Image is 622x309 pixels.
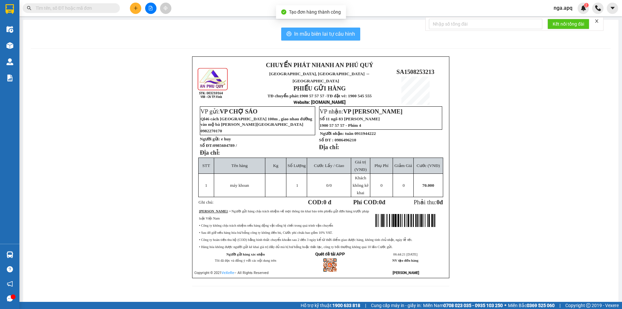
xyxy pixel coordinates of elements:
span: Phải thu: [414,199,443,206]
span: Giảm Giá [394,163,412,168]
span: 0 đ [323,199,331,206]
strong: Số ĐT : [319,137,334,142]
span: Hỗ trợ kỹ thuật: [301,302,360,309]
span: message [7,295,13,302]
button: file-add [145,3,156,14]
span: [GEOGRAPHIC_DATA], [GEOGRAPHIC_DATA] ↔ [GEOGRAPHIC_DATA] [269,71,370,83]
span: copyright [586,303,591,308]
span: Cung cấp máy in - giấy in: [371,302,421,309]
span: file-add [148,6,153,10]
sup: 2 [584,3,589,7]
span: 2 [585,3,587,7]
span: 1900 57 57 57 - Phím 4 [320,123,361,128]
span: In mẫu biên lai tự cấu hình [294,30,355,38]
span: Khách không kê khai [352,175,368,195]
span: 0982270170 [201,128,222,133]
span: Tạo đơn hàng thành công [289,9,341,15]
span: đ [440,199,443,206]
span: Ql46 cách [GEOGRAPHIC_DATA] 100m , giao nhau đường vào mộ bà [PERSON_NAME][GEOGRAPHIC_DATA] [201,116,312,127]
img: logo-vxr [6,4,14,14]
span: Giá trị (VNĐ) [354,160,367,172]
img: logo [197,67,229,99]
span: Phụ Phí [374,163,388,168]
strong: 0369 525 060 [527,303,555,308]
span: Tên hàng [231,163,248,168]
span: ⚪️ [504,304,506,307]
strong: Quét để tải APP [315,252,345,256]
span: printer [286,31,292,37]
span: | [365,302,366,309]
button: aim [160,3,171,14]
span: Cước (VNĐ) [417,163,440,168]
strong: TĐ chuyển phát: [268,93,299,98]
span: • Hàng hóa không được người gửi kê khai giá trị đầy đủ mà bị hư hỏng hoặc thất lạc, công ty bồi t... [199,245,393,249]
strong: Địa chỉ: [319,144,339,150]
span: • Công ty không chịu trách nhiệm nếu hàng động vật sống bị chết trong quá trình vận chuyển [199,224,333,227]
span: 1 [296,183,298,188]
strong: Người nhận: [320,131,344,136]
span: Miền Nam [423,302,503,309]
button: Kết nối tổng đài [547,19,589,29]
span: tuân 0911944222 [345,131,376,136]
span: | [559,302,560,309]
span: VP [PERSON_NAME] [343,108,403,115]
span: Copyright © 2021 – All Rights Reserved [194,271,269,275]
span: notification [7,281,13,287]
span: 0 [379,199,382,206]
strong: PHIẾU GỬI HÀNG [294,85,346,92]
span: Số 11 ngõ 83 [PERSON_NAME] [320,116,380,121]
span: search [27,6,31,10]
img: solution-icon [6,75,13,81]
span: Miền Bắc [508,302,555,309]
span: Số Lượng [288,163,306,168]
span: VP gửi: [201,108,258,115]
span: 0985604789 / [213,143,237,148]
span: 06:44:21 [DATE] [393,253,418,256]
strong: 1900 57 57 57 - [299,93,327,98]
span: 1 [205,183,207,188]
span: STT [202,163,210,168]
strong: 1900 633 818 [332,303,360,308]
img: warehouse-icon [6,251,13,258]
button: printerIn mẫu biên lai tự cấu hình [281,28,360,41]
span: máy khoan [230,183,249,188]
strong: Số ĐT: [200,143,237,148]
img: warehouse-icon [6,26,13,33]
span: • Công ty hoàn tiền thu hộ (COD) bằng hình thức chuyển khoản sau 2 đến 3 ngày kể từ thời điểm gia... [199,238,412,242]
span: close [594,19,599,23]
a: VeXeRe [222,271,234,275]
span: Kết nối tổng đài [553,20,584,28]
strong: Người gửi hàng xác nhận [226,253,265,256]
span: VP CHỢ SÁO [220,108,258,115]
img: warehouse-icon [6,42,13,49]
button: plus [130,3,141,14]
span: check-circle [281,9,286,15]
span: /0 [326,183,332,188]
span: Website [294,100,309,105]
img: phone-icon [595,5,601,11]
span: 0 [436,199,439,206]
input: Nhập số tổng đài [429,19,542,29]
strong: TĐ đặt vé: 1900 545 555 [327,93,372,98]
img: icon-new-feature [581,5,586,11]
span: aim [163,6,168,10]
strong: 0708 023 035 - 0935 103 250 [443,303,503,308]
input: Tìm tên, số ĐT hoặc mã đơn [36,5,112,12]
strong: Người gửi: [200,137,220,141]
strong: Địa chỉ: [200,149,220,156]
span: 0 [403,183,405,188]
strong: [PERSON_NAME] [393,271,419,275]
span: • Sau 48 giờ nếu hàng hóa hư hỏng công ty không đền bù, Cước phí chưa bao gồm 10% VAT. [199,231,332,234]
span: nga.apq [548,4,578,12]
span: SA1508253213 [397,68,434,75]
span: 0 [380,183,383,188]
strong: CHUYỂN PHÁT NHANH AN PHÚ QUÝ [266,62,373,68]
span: 70.000 [422,183,434,188]
span: : • Người gửi hàng chịu trách nhiệm về mọi thông tin khai báo trên phiếu gửi đơn hàng trước pháp ... [199,209,369,220]
strong: COD: [308,199,331,206]
strong: Phí COD: đ [353,199,385,206]
span: Tôi đã đọc và đồng ý với các nội dung trên [215,259,276,262]
strong: NV tạo đơn hàng [392,259,418,262]
span: plus [133,6,138,10]
img: warehouse-icon [6,58,13,65]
